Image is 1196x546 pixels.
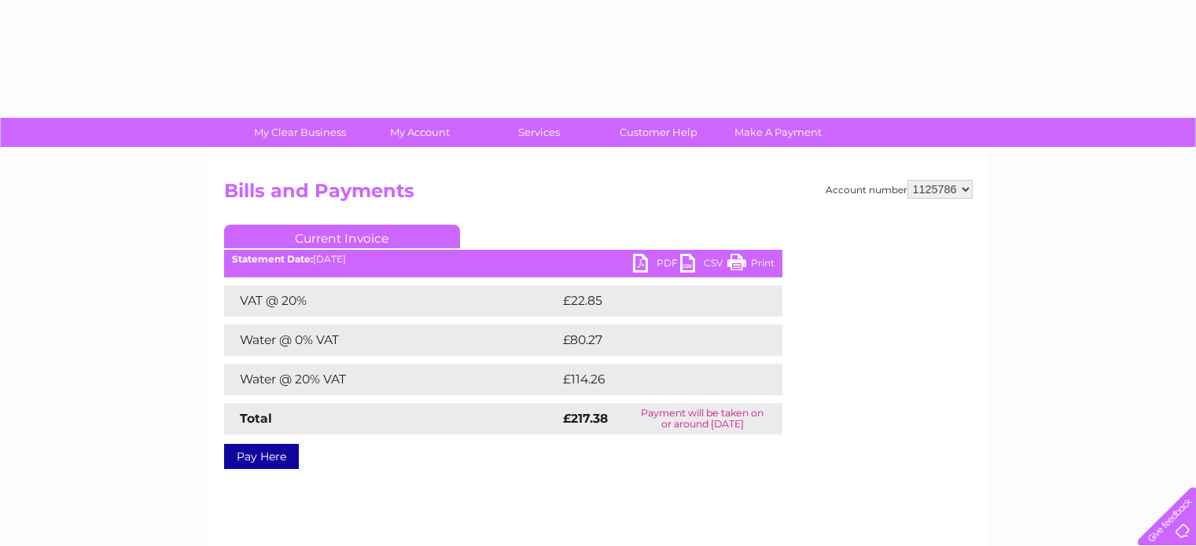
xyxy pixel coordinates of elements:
td: Water @ 0% VAT [224,324,559,356]
div: [DATE] [224,254,782,265]
a: CSV [680,254,727,277]
td: Water @ 20% VAT [224,364,559,395]
a: Print [727,254,775,277]
a: Make A Payment [713,118,843,147]
a: Pay Here [224,444,299,469]
a: Customer Help [594,118,723,147]
div: Account number [826,180,973,199]
h2: Bills and Payments [224,180,973,210]
strong: £217.38 [563,411,608,426]
a: Services [474,118,604,147]
strong: Total [240,411,272,426]
td: £80.27 [559,324,750,356]
td: VAT @ 20% [224,285,559,317]
a: My Clear Business [235,118,365,147]
a: My Account [355,118,484,147]
a: Current Invoice [224,225,460,248]
td: Payment will be taken on or around [DATE] [623,403,782,434]
b: Statement Date: [232,253,313,265]
td: £22.85 [559,285,750,317]
a: PDF [633,254,680,277]
td: £114.26 [559,364,753,395]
